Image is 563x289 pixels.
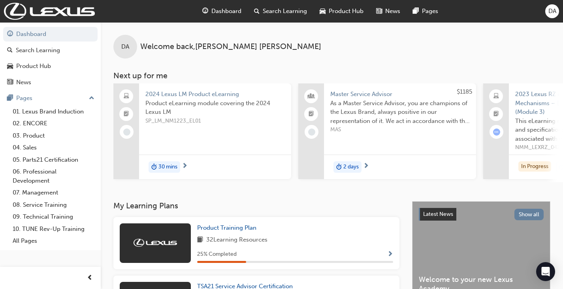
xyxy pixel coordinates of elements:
a: News [3,75,98,90]
button: DashboardSearch LearningProduct HubNews [3,25,98,91]
span: Search Learning [263,7,307,16]
span: duration-icon [151,162,157,172]
div: Open Intercom Messenger [536,262,555,281]
span: Master Service Advisor [330,90,470,99]
a: 01. Lexus Brand Induction [9,106,98,118]
span: DA [121,42,129,51]
div: Product Hub [16,62,51,71]
span: 2 days [343,162,359,172]
span: learningRecordVerb_ATTEMPT-icon [493,128,500,136]
button: Show Progress [387,249,393,259]
span: guage-icon [202,6,208,16]
a: Latest NewsShow all [419,208,544,221]
span: booktick-icon [493,109,499,119]
a: $1185Master Service AdvisorAs a Master Service Advisor, you are champions of the Lexus Brand, alw... [298,83,476,179]
span: search-icon [254,6,260,16]
div: Pages [16,94,32,103]
span: laptop-icon [493,91,499,102]
span: up-icon [89,93,94,104]
span: learningRecordVerb_NONE-icon [123,128,130,136]
span: Dashboard [211,7,241,16]
span: Welcome back , [PERSON_NAME] [PERSON_NAME] [140,42,321,51]
div: In Progress [518,161,551,172]
a: 05. Parts21 Certification [9,154,98,166]
span: guage-icon [7,31,13,38]
button: Pages [3,91,98,106]
a: Product Training Plan [197,223,260,232]
a: 09. Technical Training [9,211,98,223]
span: MAS [330,125,470,134]
a: 10. TUNE Rev-Up Training [9,223,98,235]
a: Product Hub [3,59,98,74]
span: 30 mins [158,162,177,172]
a: 06. Professional Development [9,166,98,187]
a: 02. ENCORE [9,117,98,130]
span: Product Hub [329,7,363,16]
span: News [385,7,400,16]
span: next-icon [363,163,369,170]
button: DA [545,4,559,18]
span: people-icon [309,91,314,102]
span: pages-icon [7,95,13,102]
span: 2024 Lexus LM Product eLearning [145,90,285,99]
span: Product Training Plan [197,224,256,231]
span: As a Master Service Advisor, you are champions of the Lexus Brand, always positive in our represe... [330,99,470,126]
a: pages-iconPages [407,3,444,19]
span: 32 Learning Resources [206,235,267,245]
span: Show Progress [387,251,393,258]
span: car-icon [7,63,13,70]
span: booktick-icon [309,109,314,119]
img: Trak [134,239,177,247]
span: $1185 [457,88,472,95]
a: Search Learning [3,43,98,58]
span: news-icon [7,79,13,86]
span: Product eLearning module covering the 2024 Lexus LM [145,99,285,117]
span: SP_LM_NM1223_EL01 [145,117,285,126]
span: duration-icon [336,162,342,172]
span: Latest News [423,211,453,217]
span: laptop-icon [124,91,129,102]
a: 04. Sales [9,142,98,154]
span: pages-icon [413,6,419,16]
a: Dashboard [3,27,98,42]
a: news-iconNews [370,3,407,19]
span: DA [548,7,556,16]
span: prev-icon [87,273,93,283]
a: search-iconSearch Learning [248,3,313,19]
a: All Pages [9,235,98,247]
span: booktick-icon [124,109,129,119]
span: book-icon [197,235,203,245]
a: guage-iconDashboard [196,3,248,19]
span: learningRecordVerb_NONE-icon [308,128,315,136]
a: 03. Product [9,130,98,142]
div: News [16,78,31,87]
a: 08. Service Training [9,199,98,211]
a: car-iconProduct Hub [313,3,370,19]
div: Search Learning [16,46,60,55]
h3: My Learning Plans [113,201,399,210]
button: Show all [514,209,544,220]
a: 07. Management [9,187,98,199]
span: search-icon [7,47,13,54]
span: car-icon [320,6,326,16]
a: 2024 Lexus LM Product eLearningProduct eLearning module covering the 2024 Lexus LMSP_LM_NM1223_EL... [113,83,291,179]
img: Trak [4,3,95,20]
span: next-icon [182,163,188,170]
span: news-icon [376,6,382,16]
span: 25 % Completed [197,250,237,259]
span: Pages [422,7,438,16]
h3: Next up for me [101,71,563,80]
